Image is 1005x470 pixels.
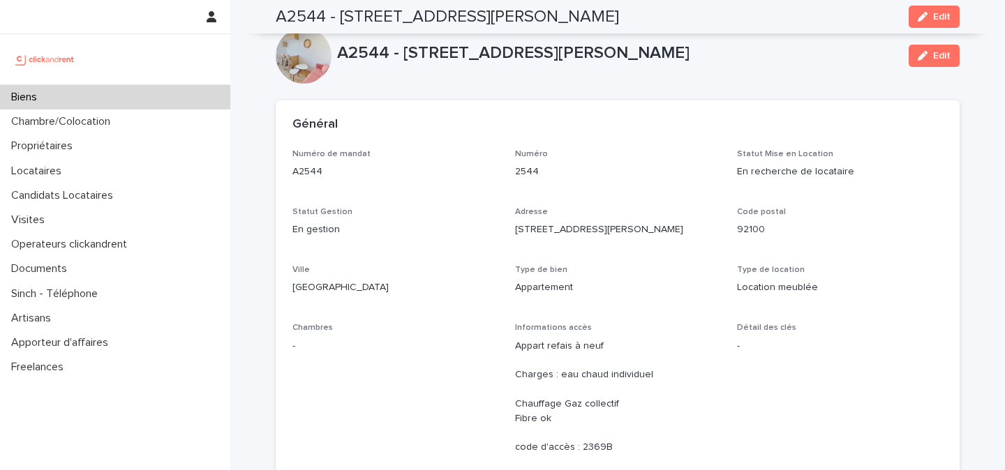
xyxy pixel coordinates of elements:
button: Edit [909,45,960,67]
span: Type de bien [515,266,567,274]
p: Locataires [6,165,73,178]
p: Appartement [515,280,721,295]
p: 2544 [515,165,721,179]
p: Documents [6,262,78,275]
span: Statut Mise en Location [737,150,833,158]
p: Operateurs clickandrent [6,238,138,251]
span: Chambres [292,324,333,332]
span: Edit [933,51,951,61]
p: A2544 - [STREET_ADDRESS][PERSON_NAME] [337,43,898,63]
p: Sinch - Téléphone [6,287,109,301]
p: Visites [6,213,56,227]
h2: A2544 - [STREET_ADDRESS][PERSON_NAME] [276,7,619,27]
p: Apporteur d'affaires [6,336,119,349]
span: Informations accès [515,324,592,332]
span: Type de location [737,266,805,274]
p: - [292,339,498,354]
p: - [737,339,943,354]
p: Biens [6,91,48,104]
p: 92100 [737,222,943,237]
button: Edit [909,6,960,28]
p: [STREET_ADDRESS][PERSON_NAME] [515,222,721,237]
span: Adresse [515,208,548,216]
p: Artisans [6,312,62,325]
p: Candidats Locataires [6,189,124,202]
span: Numéro [515,150,548,158]
p: Chambre/Colocation [6,115,121,128]
p: Location meublée [737,280,943,295]
span: Edit [933,12,951,22]
p: Propriétaires [6,139,84,153]
span: Ville [292,266,310,274]
img: UCB0brd3T0yccxBKYDjQ [11,45,79,73]
p: [GEOGRAPHIC_DATA] [292,280,498,295]
span: Détail des clés [737,324,796,332]
span: Code postal [737,208,786,216]
p: Freelances [6,361,75,374]
span: Numéro de mandat [292,150,371,158]
span: Statut Gestion [292,208,352,216]
p: En gestion [292,222,498,237]
p: En recherche de locataire [737,165,943,179]
p: A2544 [292,165,498,179]
h2: Général [292,117,338,132]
